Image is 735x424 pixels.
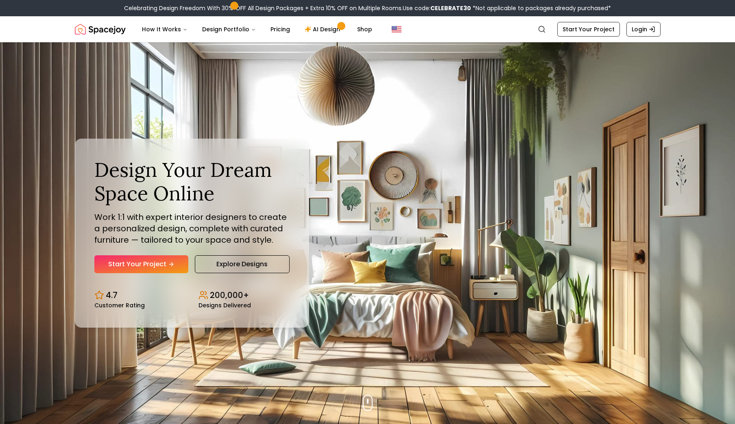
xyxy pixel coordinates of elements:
div: Celebrating Design Freedom With 30% OFF All Design Packages + Extra 10% OFF on Multiple Rooms. [124,4,611,12]
p: 200,000+ [210,289,249,301]
nav: Main [135,21,379,37]
a: Spacejoy [75,21,126,37]
button: How It Works [135,21,194,37]
img: Spacejoy Logo [75,21,126,37]
span: Use code: [403,4,471,12]
a: Login [626,22,661,37]
b: CELEBRATE30 [430,4,471,12]
p: Work 1:1 with expert interior designers to create a personalized design, complete with curated fu... [94,211,290,246]
a: Start Your Project [557,22,620,37]
small: Designs Delivered [198,302,251,308]
span: *Not applicable to packages already purchased* [471,4,611,12]
a: Shop [351,21,379,37]
a: Pricing [264,21,297,37]
a: AI Design [298,21,349,37]
p: 4.7 [106,289,118,301]
small: Customer Rating [94,302,145,308]
button: Design Portfolio [196,21,262,37]
a: Explore Designs [195,255,290,273]
nav: Global [75,16,661,42]
img: United States [392,24,401,34]
h1: Design Your Dream Space Online [94,158,290,205]
div: Design stats [94,283,290,308]
a: Start Your Project [94,255,188,273]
